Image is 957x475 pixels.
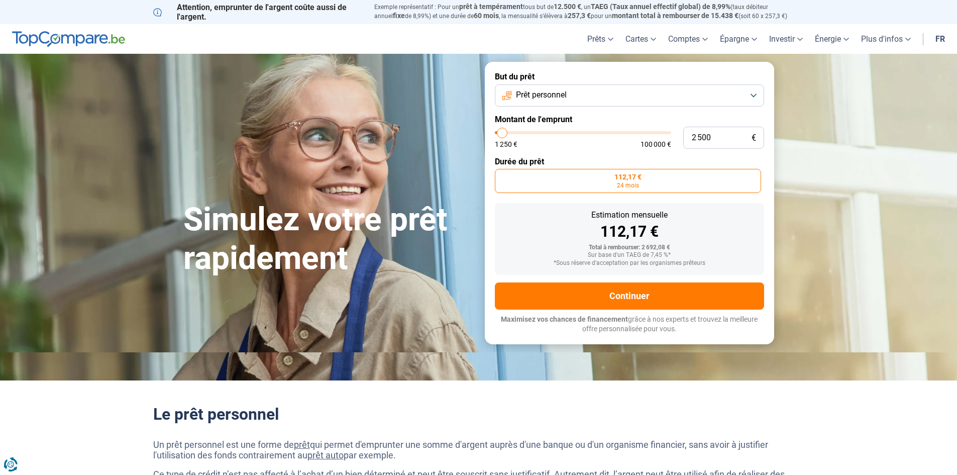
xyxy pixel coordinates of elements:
[294,439,310,450] a: prêt
[503,252,756,259] div: Sur base d'un TAEG de 7,45 %*
[459,3,523,11] span: prêt à tempérament
[612,12,738,20] span: montant total à rembourser de 15.438 €
[568,12,591,20] span: 257,3 €
[153,439,804,461] p: Un prêt personnel est une forme de qui permet d'emprunter une somme d'argent auprès d'une banque ...
[183,201,473,278] h1: Simulez votre prêt rapidement
[516,89,567,101] span: Prêt personnel
[495,115,764,124] label: Montant de l'emprunt
[581,24,619,54] a: Prêts
[855,24,917,54] a: Plus d'infos
[554,3,581,11] span: 12.500 €
[714,24,763,54] a: Épargne
[374,3,804,21] p: Exemple représentatif : Pour un tous but de , un (taux débiteur annuel de 8,99%) et une durée de ...
[809,24,855,54] a: Énergie
[495,141,517,148] span: 1 250 €
[495,282,764,310] button: Continuer
[12,31,125,47] img: TopCompare
[617,182,639,188] span: 24 mois
[495,84,764,107] button: Prêt personnel
[153,405,804,424] h2: Le prêt personnel
[393,12,405,20] span: fixe
[752,134,756,142] span: €
[495,157,764,166] label: Durée du prêt
[474,12,499,20] span: 60 mois
[503,211,756,219] div: Estimation mensuelle
[495,315,764,334] p: grâce à nos experts et trouvez la meilleure offre personnalisée pour vous.
[501,315,628,323] span: Maximisez vos chances de financement
[929,24,951,54] a: fr
[614,173,642,180] span: 112,17 €
[153,3,362,22] p: Attention, emprunter de l'argent coûte aussi de l'argent.
[641,141,671,148] span: 100 000 €
[495,72,764,81] label: But du prêt
[503,260,756,267] div: *Sous réserve d'acceptation par les organismes prêteurs
[503,224,756,239] div: 112,17 €
[662,24,714,54] a: Comptes
[503,244,756,251] div: Total à rembourser: 2 692,08 €
[591,3,730,11] span: TAEG (Taux annuel effectif global) de 8,99%
[763,24,809,54] a: Investir
[307,450,344,460] a: prêt auto
[619,24,662,54] a: Cartes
